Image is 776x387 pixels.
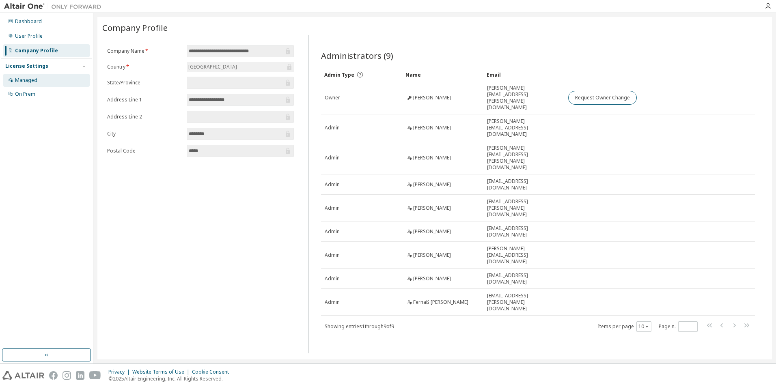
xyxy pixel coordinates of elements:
button: Request Owner Change [568,91,637,105]
div: [GEOGRAPHIC_DATA] [187,62,294,72]
div: Website Terms of Use [132,369,192,375]
span: [PERSON_NAME] [413,155,451,161]
span: Admin [325,155,340,161]
label: Address Line 2 [107,114,182,120]
span: Admin [325,125,340,131]
span: [PERSON_NAME] [413,181,451,188]
span: [PERSON_NAME][EMAIL_ADDRESS][DOMAIN_NAME] [487,245,561,265]
img: Altair One [4,2,106,11]
span: [PERSON_NAME][EMAIL_ADDRESS][PERSON_NAME][DOMAIN_NAME] [487,85,561,111]
span: [PERSON_NAME][EMAIL_ADDRESS][DOMAIN_NAME] [487,118,561,138]
label: Country [107,64,182,70]
span: Fernaß [PERSON_NAME] [413,299,468,305]
span: [EMAIL_ADDRESS][DOMAIN_NAME] [487,225,561,238]
span: Company Profile [102,22,168,33]
span: [PERSON_NAME] [413,252,451,258]
span: [PERSON_NAME] [413,95,451,101]
label: Company Name [107,48,182,54]
div: [GEOGRAPHIC_DATA] [187,62,238,71]
img: instagram.svg [63,371,71,380]
div: On Prem [15,91,35,97]
span: Admin [325,252,340,258]
div: Email [487,68,561,81]
div: Name [405,68,480,81]
div: License Settings [5,63,48,69]
button: 10 [638,323,649,330]
span: Items per page [598,321,651,332]
span: [EMAIL_ADDRESS][PERSON_NAME][DOMAIN_NAME] [487,198,561,218]
span: [EMAIL_ADDRESS][DOMAIN_NAME] [487,178,561,191]
label: City [107,131,182,137]
span: Admin [325,228,340,235]
span: [PERSON_NAME] [413,205,451,211]
span: Admin [325,275,340,282]
span: [PERSON_NAME] [413,125,451,131]
span: Admin [325,299,340,305]
div: User Profile [15,33,43,39]
span: Administrators (9) [321,50,393,61]
label: Address Line 1 [107,97,182,103]
span: Admin [325,205,340,211]
span: [EMAIL_ADDRESS][DOMAIN_NAME] [487,272,561,285]
span: Showing entries 1 through 9 of 9 [325,323,394,330]
img: linkedin.svg [76,371,84,380]
img: facebook.svg [49,371,58,380]
span: [PERSON_NAME][EMAIL_ADDRESS][PERSON_NAME][DOMAIN_NAME] [487,145,561,171]
span: Admin Type [324,71,354,78]
span: [PERSON_NAME] [413,275,451,282]
span: [PERSON_NAME] [413,228,451,235]
label: Postal Code [107,148,182,154]
div: Managed [15,77,37,84]
span: Owner [325,95,340,101]
label: State/Province [107,80,182,86]
div: Company Profile [15,47,58,54]
div: Privacy [108,369,132,375]
div: Dashboard [15,18,42,25]
img: altair_logo.svg [2,371,44,380]
p: © 2025 Altair Engineering, Inc. All Rights Reserved. [108,375,234,382]
div: Cookie Consent [192,369,234,375]
span: [EMAIL_ADDRESS][PERSON_NAME][DOMAIN_NAME] [487,292,561,312]
span: Admin [325,181,340,188]
img: youtube.svg [89,371,101,380]
span: Page n. [659,321,698,332]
